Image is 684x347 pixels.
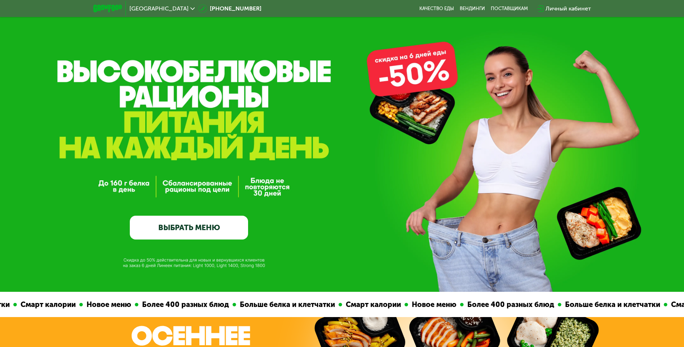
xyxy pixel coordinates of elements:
[546,4,591,13] div: Личный кабинет
[198,4,261,13] a: [PHONE_NUMBER]
[491,6,528,12] div: поставщикам
[83,299,134,310] div: Новое меню
[17,299,79,310] div: Смарт калории
[138,299,232,310] div: Более 400 разных блюд
[408,299,460,310] div: Новое меню
[463,299,557,310] div: Более 400 разных блюд
[129,6,189,12] span: [GEOGRAPHIC_DATA]
[419,6,454,12] a: Качество еды
[236,299,338,310] div: Больше белка и клетчатки
[130,216,248,240] a: ВЫБРАТЬ МЕНЮ
[561,299,663,310] div: Больше белка и клетчатки
[460,6,485,12] a: Вендинги
[342,299,404,310] div: Смарт калории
